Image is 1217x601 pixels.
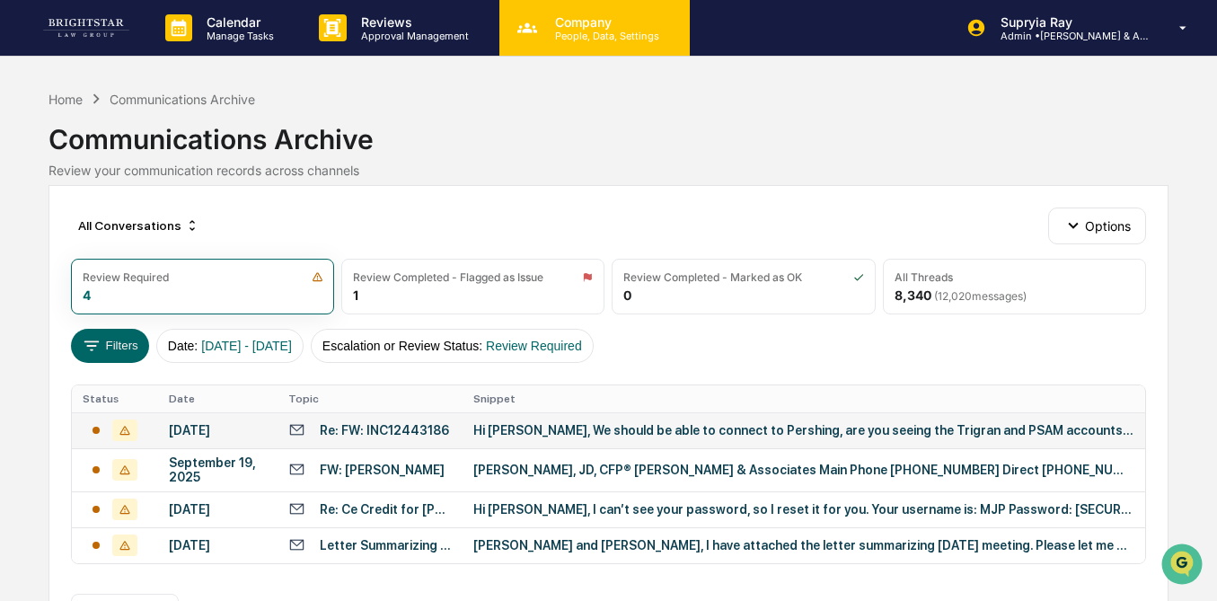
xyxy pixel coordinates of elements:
img: Supryia Ray [18,227,47,256]
a: 🔎Data Lookup [11,346,120,378]
p: Reviews [347,14,478,30]
div: Communications Archive [49,109,1168,155]
th: Date [158,385,278,412]
div: Re: Ce Credit for [PERSON_NAME] webinar [DATE], [DATE] [320,502,453,517]
div: September 19, 2025 [169,455,267,484]
div: [DATE] [169,502,267,517]
div: Review Completed - Marked as OK [623,270,802,284]
div: 🔎 [18,355,32,369]
p: Calendar [192,14,283,30]
div: Communications Archive [110,92,255,107]
div: FW: [PERSON_NAME] [320,463,445,477]
th: Topic [278,385,463,412]
div: All Threads [895,270,953,284]
a: 🗄️Attestations [123,312,230,344]
img: icon [853,271,864,283]
div: We're offline, we'll be back soon [61,155,234,170]
a: Powered byPylon [127,396,217,411]
span: [DATE] - [DATE] [201,339,292,353]
span: 9:59 PM [134,244,177,259]
div: Hi [PERSON_NAME], I can’t see your password, so I reset it for you. Your username is: MJP Passwor... [473,502,1133,517]
div: 8,340 [895,287,1027,303]
p: People, Data, Settings [541,30,668,42]
span: Review Required [486,339,582,353]
div: Past conversations [18,199,120,214]
th: Status [72,385,158,412]
button: Escalation or Review Status:Review Required [311,329,594,363]
span: Supryia Ray [56,244,120,259]
img: 1746055101610-c473b297-6a78-478c-a979-82029cc54cd1 [18,137,50,170]
p: Company [541,14,668,30]
button: Start new chat [305,143,327,164]
span: Pylon [179,397,217,411]
div: 4 [83,287,91,303]
div: [DATE] [169,538,267,552]
th: Snippet [463,385,1144,412]
div: Review Completed - Flagged as Issue [353,270,543,284]
img: logo [43,19,129,37]
button: See all [278,196,327,217]
p: Admin • [PERSON_NAME] & Associates [986,30,1153,42]
span: Data Lookup [36,353,113,371]
img: icon [312,271,323,283]
iframe: Open customer support [1160,542,1208,590]
div: [PERSON_NAME], JD, CFP® [PERSON_NAME] & Associates Main Phone [PHONE_NUMBER] Direct [PHONE_NUMBER... [473,463,1133,477]
div: Review Required [83,270,169,284]
div: 1 [353,287,358,303]
button: Date:[DATE] - [DATE] [156,329,304,363]
div: Hi [PERSON_NAME], We should be able to connect to Pershing, are you seeing the Trigran and PSAM a... [473,423,1133,437]
div: Review your communication records across channels [49,163,1168,178]
img: icon [582,271,593,283]
span: Preclearance [36,319,116,337]
div: Home [49,92,83,107]
button: Filters [71,329,149,363]
a: 🖐️Preclearance [11,312,123,344]
div: [DATE] [169,423,267,437]
div: 🖐️ [18,321,32,335]
span: Attestations [148,319,223,337]
div: All Conversations [71,211,207,240]
p: Supryia Ray [986,14,1153,30]
div: [PERSON_NAME] and [PERSON_NAME], I have attached the letter summarizing [DATE] meeting. Please le... [473,538,1133,552]
p: How can we help? [18,38,327,66]
span: • [124,244,130,259]
div: 0 [623,287,631,303]
span: ( 12,020 messages) [934,289,1027,303]
div: 🗄️ [130,321,145,335]
p: Approval Management [347,30,478,42]
div: Re: FW: INC12443186 [320,423,449,437]
button: Options [1048,208,1146,243]
p: Manage Tasks [192,30,283,42]
div: Letter Summarizing Meeting with [PERSON_NAME] & Associates [320,538,453,552]
div: Start new chat [61,137,295,155]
